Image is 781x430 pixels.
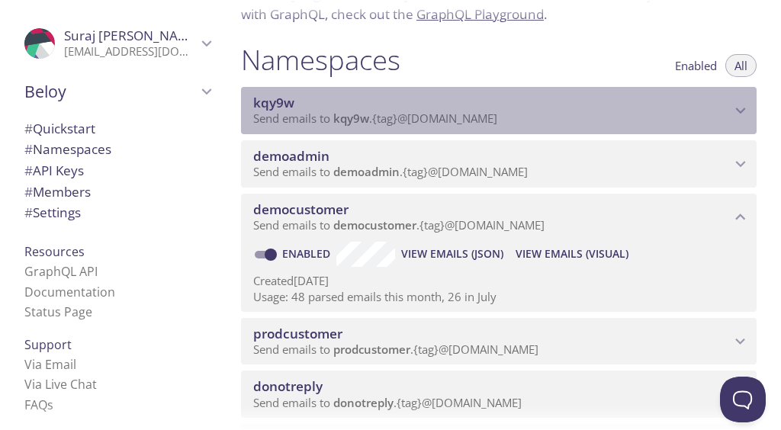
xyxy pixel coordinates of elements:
span: democustomer [253,201,349,218]
a: Status Page [24,303,92,320]
span: Members [24,183,91,201]
span: s [47,396,53,413]
div: Team Settings [12,202,223,223]
span: Send emails to . {tag} @[DOMAIN_NAME] [253,342,538,357]
span: donotreply [253,377,323,395]
span: donotreply [333,395,394,410]
span: Settings [24,204,81,221]
div: prodcustomer namespace [241,318,757,365]
span: # [24,140,33,158]
a: Via Live Chat [24,376,97,393]
a: FAQ [24,396,53,413]
span: prodcustomer [333,342,410,357]
div: Namespaces [12,139,223,160]
a: Documentation [24,284,115,300]
button: View Emails (JSON) [395,242,509,266]
div: donotreply namespace [241,371,757,418]
span: demoadmin [253,147,329,165]
span: Send emails to . {tag} @[DOMAIN_NAME] [253,164,528,179]
span: # [24,204,33,221]
span: kqy9w [253,94,294,111]
h1: Namespaces [241,43,400,77]
span: Resources [24,243,85,260]
span: API Keys [24,162,84,179]
div: Beloy [12,72,223,111]
a: GraphQL API [24,263,98,280]
span: demoadmin [333,164,400,179]
button: All [725,54,757,77]
span: Suraj [PERSON_NAME] [64,27,201,44]
span: Beloy [24,81,197,102]
span: Send emails to . {tag} @[DOMAIN_NAME] [253,111,497,126]
span: Support [24,336,72,353]
div: API Keys [12,160,223,181]
div: Members [12,181,223,203]
p: Usage: 48 parsed emails this month, 26 in July [253,289,744,305]
div: kqy9w namespace [241,87,757,134]
div: Suraj Kumar [12,18,223,69]
span: Quickstart [24,120,95,137]
div: democustomer namespace [241,194,757,241]
span: prodcustomer [253,325,342,342]
button: Enabled [666,54,726,77]
a: Via Email [24,356,76,373]
span: # [24,120,33,137]
span: Namespaces [24,140,111,158]
p: [EMAIL_ADDRESS][DOMAIN_NAME] [64,44,197,59]
p: Created [DATE] [253,273,744,289]
button: View Emails (Visual) [509,242,635,266]
span: democustomer [333,217,416,233]
iframe: Help Scout Beacon - Open [720,377,766,422]
span: kqy9w [333,111,369,126]
span: # [24,162,33,179]
span: # [24,183,33,201]
div: Quickstart [12,118,223,140]
div: demoadmin namespace [241,140,757,188]
span: Send emails to . {tag} @[DOMAIN_NAME] [253,395,522,410]
span: View Emails (Visual) [516,245,628,263]
span: View Emails (JSON) [401,245,503,263]
a: Enabled [280,246,336,261]
span: Send emails to . {tag} @[DOMAIN_NAME] [253,217,545,233]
